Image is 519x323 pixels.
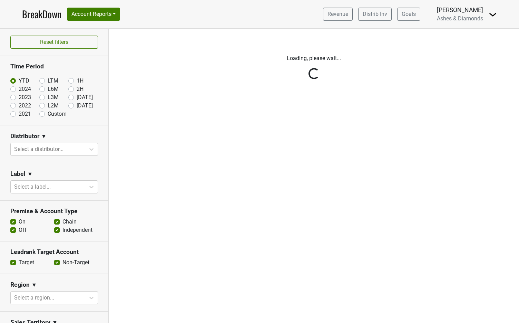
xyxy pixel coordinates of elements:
[323,8,353,21] a: Revenue
[22,7,61,21] a: BreakDown
[489,10,497,19] img: Dropdown Menu
[437,15,483,22] span: Ashes & Diamonds
[123,54,506,63] p: Loading, please wait...
[67,8,120,21] button: Account Reports
[397,8,420,21] a: Goals
[358,8,392,21] a: Distrib Inv
[437,6,483,15] div: [PERSON_NAME]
